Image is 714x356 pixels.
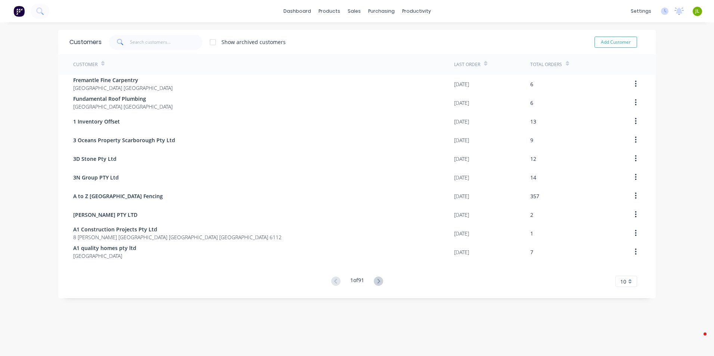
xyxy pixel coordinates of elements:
[530,248,533,256] div: 7
[13,6,25,17] img: Factory
[364,6,398,17] div: purchasing
[73,95,173,103] span: Fundamental Roof Plumbing
[454,192,469,200] div: [DATE]
[595,37,637,48] button: Add Customer
[221,38,286,46] div: Show archived customers
[73,211,137,219] span: [PERSON_NAME] PTY LTD
[530,99,533,107] div: 6
[315,6,344,17] div: products
[530,61,562,68] div: Total Orders
[454,136,469,144] div: [DATE]
[689,331,707,349] iframe: Intercom live chat
[73,225,282,233] span: A1 Construction Projects Pty Ltd
[73,192,163,200] span: A to Z [GEOGRAPHIC_DATA] Fencing
[69,38,102,47] div: Customers
[73,136,175,144] span: 3 Oceans Property Scarborough Pty Ltd
[530,229,533,237] div: 1
[454,155,469,163] div: [DATE]
[454,211,469,219] div: [DATE]
[73,174,119,181] span: 3N Group PTY Ltd
[454,61,480,68] div: Last Order
[620,278,626,285] span: 10
[350,276,364,287] div: 1 of 91
[530,136,533,144] div: 9
[344,6,364,17] div: sales
[73,233,282,241] span: 8 [PERSON_NAME] [GEOGRAPHIC_DATA] [GEOGRAPHIC_DATA] [GEOGRAPHIC_DATA] 6112
[73,244,136,252] span: A1 quality homes pty ltd
[454,229,469,237] div: [DATE]
[530,211,533,219] div: 2
[130,35,203,50] input: Search customers...
[73,84,173,92] span: [GEOGRAPHIC_DATA] [GEOGRAPHIC_DATA]
[73,103,173,110] span: [GEOGRAPHIC_DATA] [GEOGRAPHIC_DATA]
[454,174,469,181] div: [DATE]
[73,252,136,260] span: [GEOGRAPHIC_DATA]
[73,155,117,163] span: 3D Stone Pty Ltd
[530,192,539,200] div: 357
[454,99,469,107] div: [DATE]
[530,155,536,163] div: 12
[454,118,469,125] div: [DATE]
[454,80,469,88] div: [DATE]
[73,61,97,68] div: Customer
[280,6,315,17] a: dashboard
[530,80,533,88] div: 6
[73,118,120,125] span: 1 Inventory Offset
[398,6,435,17] div: productivity
[454,248,469,256] div: [DATE]
[627,6,655,17] div: settings
[695,8,699,15] span: JL
[530,174,536,181] div: 14
[530,118,536,125] div: 13
[73,76,173,84] span: Fremantle Fine Carpentry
